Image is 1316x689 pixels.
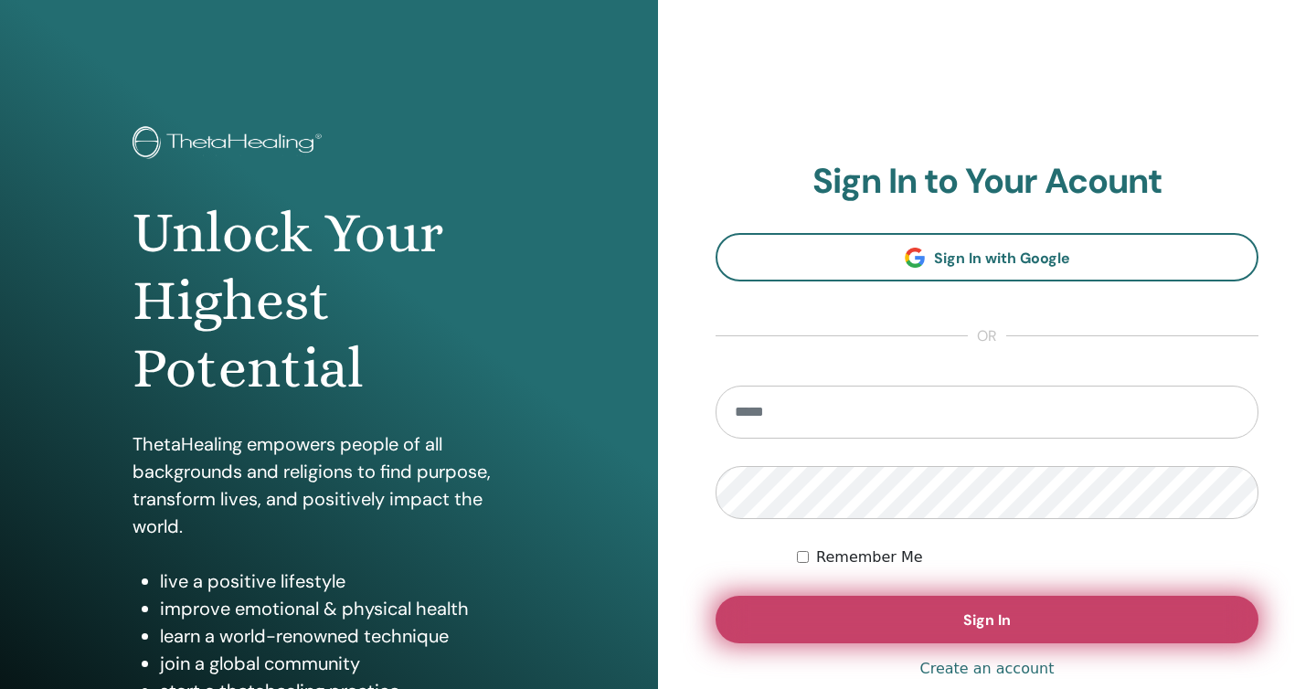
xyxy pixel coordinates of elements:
a: Create an account [919,658,1054,680]
li: improve emotional & physical health [160,595,525,622]
p: ThetaHealing empowers people of all backgrounds and religions to find purpose, transform lives, a... [133,430,525,540]
li: live a positive lifestyle [160,567,525,595]
span: Sign In [963,610,1011,630]
h2: Sign In to Your Acount [716,161,1258,203]
li: join a global community [160,650,525,677]
a: Sign In with Google [716,233,1258,281]
div: Keep me authenticated indefinitely or until I manually logout [797,546,1258,568]
li: learn a world-renowned technique [160,622,525,650]
button: Sign In [716,596,1258,643]
label: Remember Me [816,546,923,568]
h1: Unlock Your Highest Potential [133,199,525,403]
span: or [968,325,1006,347]
span: Sign In with Google [934,249,1070,268]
